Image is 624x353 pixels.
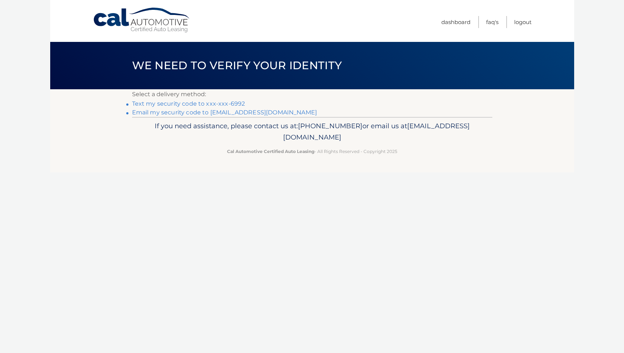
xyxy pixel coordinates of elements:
span: [PHONE_NUMBER] [298,122,362,130]
p: Select a delivery method: [132,89,492,99]
a: Logout [514,16,532,28]
strong: Cal Automotive Certified Auto Leasing [227,149,314,154]
a: FAQ's [486,16,498,28]
p: If you need assistance, please contact us at: or email us at [137,120,488,144]
a: Dashboard [441,16,470,28]
span: We need to verify your identity [132,59,342,72]
a: Cal Automotive [93,7,191,33]
a: Email my security code to [EMAIL_ADDRESS][DOMAIN_NAME] [132,109,317,116]
a: Text my security code to xxx-xxx-6992 [132,100,245,107]
p: - All Rights Reserved - Copyright 2025 [137,148,488,155]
